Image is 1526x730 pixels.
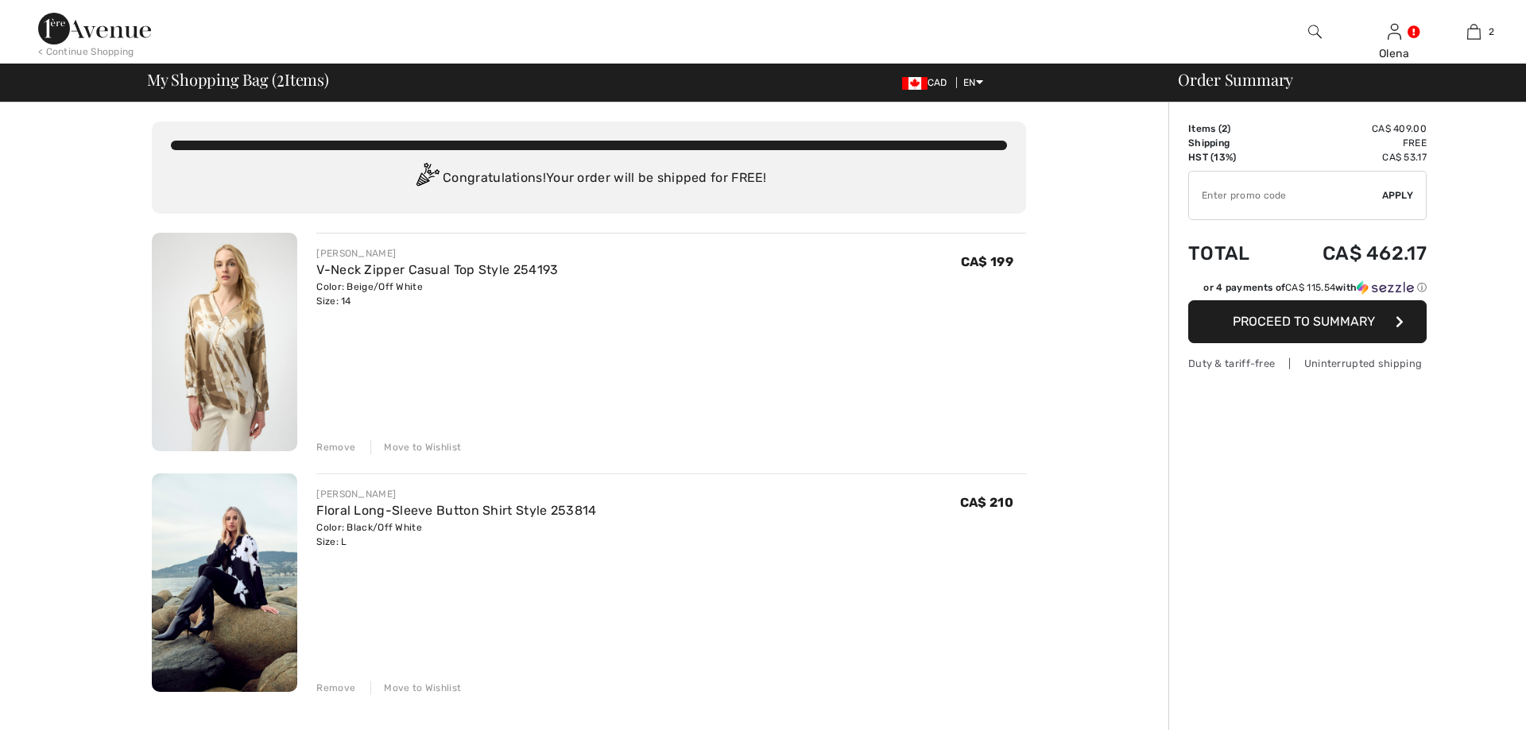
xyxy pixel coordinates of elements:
div: [PERSON_NAME] [316,487,596,501]
div: < Continue Shopping [38,44,134,59]
td: Shipping [1188,136,1276,150]
div: [PERSON_NAME] [316,246,558,261]
div: Move to Wishlist [370,681,461,695]
div: Move to Wishlist [370,440,461,454]
span: CA$ 115.54 [1285,282,1335,293]
a: V-Neck Zipper Casual Top Style 254193 [316,262,558,277]
img: My Info [1388,22,1401,41]
a: 2 [1435,22,1512,41]
img: Congratulation2.svg [411,163,443,195]
span: 2 [1489,25,1494,39]
div: Remove [316,681,355,695]
td: Items ( ) [1188,122,1276,136]
span: My Shopping Bag ( Items) [147,71,329,87]
img: V-Neck Zipper Casual Top Style 254193 [152,233,297,451]
td: CA$ 409.00 [1276,122,1427,136]
span: CAD [902,77,954,88]
td: CA$ 462.17 [1276,226,1427,280]
span: Apply [1382,188,1414,203]
a: Floral Long-Sleeve Button Shirt Style 253814 [316,503,596,518]
button: Proceed to Summary [1188,300,1427,343]
span: CA$ 210 [960,495,1013,510]
div: Color: Beige/Off White Size: 14 [316,280,558,308]
img: 1ère Avenue [38,13,151,44]
div: Olena [1355,45,1433,62]
td: Free [1276,136,1427,150]
img: My Bag [1467,22,1481,41]
img: Sezzle [1357,280,1414,295]
a: Sign In [1388,24,1401,39]
td: HST (13%) [1188,150,1276,164]
img: Canadian Dollar [902,77,928,90]
div: Color: Black/Off White Size: L [316,520,596,549]
td: CA$ 53.17 [1276,150,1427,164]
img: search the website [1308,22,1322,41]
img: Floral Long-Sleeve Button Shirt Style 253814 [152,473,297,692]
input: Promo code [1189,172,1382,219]
div: or 4 payments ofCA$ 115.54withSezzle Click to learn more about Sezzle [1188,280,1427,300]
div: Order Summary [1159,71,1516,87]
span: CA$ 199 [961,254,1013,269]
span: Proceed to Summary [1233,314,1375,329]
span: 2 [1222,123,1227,134]
div: Remove [316,440,355,454]
div: Congratulations! Your order will be shipped for FREE! [171,163,1007,195]
td: Total [1188,226,1276,280]
div: Duty & tariff-free | Uninterrupted shipping [1188,356,1427,371]
span: 2 [277,68,285,88]
div: or 4 payments of with [1203,280,1427,295]
span: EN [963,77,983,88]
